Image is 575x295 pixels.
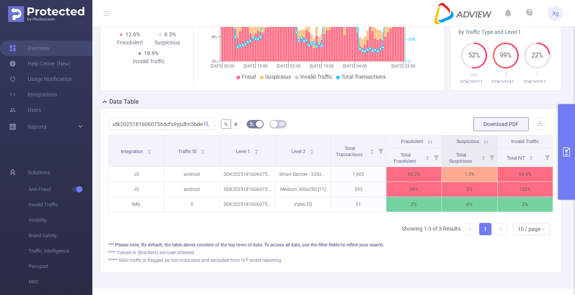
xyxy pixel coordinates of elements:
[386,182,441,197] p: 98%
[529,155,533,157] i: icon: caret-up
[9,71,72,87] a: Usage Notification
[370,148,374,153] div: Sort
[431,148,441,167] i: Filter menu
[275,182,330,197] p: Medium 300x250 [11]
[279,121,284,126] i: icon: table
[479,223,491,235] li: 1
[28,197,92,212] span: Invalid Traffic
[9,56,71,71] a: Help Center (New)
[108,249,553,256] div: **** Values in (Brackets) are user attested
[498,182,553,197] p: 100%
[486,148,497,167] i: Filter menu
[464,223,476,235] li: Previous Page
[254,148,258,150] i: icon: caret-up
[522,78,553,86] p: SDK20251418020317oc3ce06vlcj3wya
[109,97,139,106] h2: Data Table
[242,74,256,80] span: Fraud
[147,148,151,150] i: icon: caret-up
[343,64,367,69] tspan: [DATE] 04:00
[391,64,415,69] tspan: [DATE] 23:00
[331,182,386,197] p: 393
[201,151,205,153] i: icon: caret-down
[375,135,386,167] i: Filter menu
[541,227,545,232] i: icon: down
[212,59,217,64] tspan: 0%
[408,59,411,64] tspan: 0
[109,182,164,197] p: JS
[275,197,330,212] p: Video [5]
[109,167,164,182] p: JS
[310,151,314,153] i: icon: caret-down
[552,6,559,21] span: Xg
[164,182,219,197] p: android
[468,227,472,231] i: icon: left
[275,167,330,182] p: Smart Banner - 320x50 [0]
[254,148,259,153] div: Sort
[108,257,553,264] div: ***** SSAI traffic is flagged as non-malicious and excluded from IVT totals reporting
[518,223,540,235] div: 10 / page
[108,241,553,248] div: *** Please note, By default, the table above consists of the top rows of data. To access all data...
[401,139,423,144] span: Fraudulent
[254,151,258,153] i: icon: caret-down
[9,102,41,118] a: Users
[386,197,441,212] p: 2%
[265,74,291,80] span: Suspicious
[236,149,251,154] span: Level 1
[147,148,152,153] div: Sort
[244,64,267,69] tspan: [DATE] 13:00
[341,74,386,80] span: Total Transactions
[394,152,417,164] span: Total Fraudulent
[336,146,364,157] span: Total Transactions
[291,149,307,154] span: Level 2
[524,52,550,59] span: 22%
[408,37,416,42] tspan: 80K
[234,121,237,127] span: #
[529,157,533,160] i: icon: caret-down
[111,39,149,47] div: Fraudulent
[8,6,84,22] img: Protected Media
[426,157,430,160] i: icon: caret-down
[249,121,254,126] i: icon: bg-colors
[331,167,386,182] p: 1,905
[495,223,507,235] li: Next Page
[498,227,503,231] i: icon: right
[402,223,461,235] li: Showing 1-3 of 3 Results
[277,64,301,69] tspan: [DATE] 02:00
[480,223,491,235] a: 1
[442,167,497,182] p: 1.5%
[220,197,275,212] p: SDK202518160607564cfs9yjulhn5bde
[481,155,485,157] i: icon: caret-up
[426,155,430,157] i: icon: caret-up
[164,167,219,182] p: android
[458,28,553,36] div: by Traffic Type and Level 1
[490,78,522,86] p: SDK20241125111157euijkedccjrky63
[425,155,430,159] div: Sort
[331,197,386,212] p: 51
[28,259,92,274] span: Passport
[108,118,215,130] input: Search...
[490,71,522,79] p: 2
[458,71,490,79] p: ios
[28,228,92,243] span: Brand Safety
[144,50,159,56] span: 18.9%
[481,157,485,160] i: icon: caret-down
[220,167,275,182] p: SDK202518160607564cfs9yjulhn5bde
[442,197,497,212] p: 0%
[28,119,47,135] a: Reports
[511,139,539,144] span: Invalid Traffic
[310,64,334,69] tspan: [DATE] 15:00
[9,40,50,56] a: Overview
[300,74,332,80] span: Invalid Traffic
[28,124,47,130] span: Reports
[529,155,533,159] div: Sort
[164,31,176,37] span: 6.3%
[28,274,92,290] span: MRC
[28,165,50,180] span: Solutions
[370,151,374,153] i: icon: caret-down
[178,149,198,154] span: Traffic ID
[473,117,529,131] button: Download PDF
[147,151,151,153] i: icon: caret-down
[386,167,441,182] p: 98.3%
[109,197,164,212] p: IMG
[28,182,92,197] span: Anti-Fraud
